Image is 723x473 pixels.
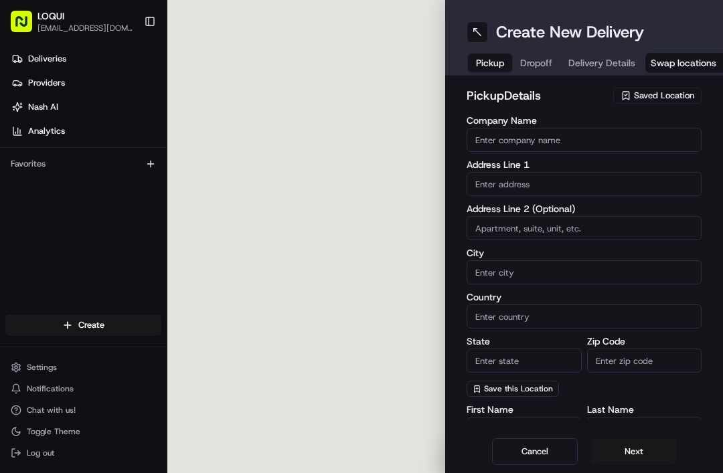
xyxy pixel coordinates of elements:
span: Nash AI [28,101,58,113]
label: Country [467,292,702,302]
input: Enter first name [467,417,582,441]
button: LOQUI [37,9,64,23]
label: State [467,337,582,346]
a: Deliveries [5,48,167,70]
label: Address Line 1 [467,160,702,169]
span: Chat with us! [27,405,76,415]
button: Settings [5,358,161,377]
input: Apartment, suite, unit, etc. [467,216,702,240]
a: Analytics [5,120,167,142]
button: Saved Location [613,86,702,105]
label: Company Name [467,116,702,125]
input: Enter last name [587,417,702,441]
input: Enter state [467,349,582,373]
button: Notifications [5,379,161,398]
input: Enter city [467,260,702,284]
span: Deliveries [28,53,66,65]
input: Enter country [467,304,702,328]
span: Saved Location [634,90,694,102]
button: Cancel [492,438,578,465]
label: First Name [467,405,582,414]
label: Zip Code [587,337,702,346]
a: Providers [5,72,167,94]
span: Toggle Theme [27,426,80,437]
span: Dropoff [520,56,552,70]
label: City [467,248,702,258]
span: Pickup [476,56,504,70]
h2: pickup Details [467,86,605,105]
button: Toggle Theme [5,422,161,441]
span: Settings [27,362,57,373]
span: Providers [28,77,65,89]
span: Create [78,319,104,331]
label: Last Name [587,405,702,414]
span: Analytics [28,125,65,137]
input: Enter company name [467,128,702,152]
button: Create [5,314,161,336]
a: Nash AI [5,96,167,118]
button: Log out [5,444,161,462]
span: Swap locations [651,56,716,70]
div: Favorites [5,153,161,175]
span: Notifications [27,383,74,394]
span: Save this Location [484,383,553,394]
button: LOQUI[EMAIL_ADDRESS][DOMAIN_NAME] [5,5,139,37]
span: Log out [27,448,54,458]
h1: Create New Delivery [496,21,644,43]
input: Enter zip code [587,349,702,373]
button: Next [591,438,677,465]
span: Delivery Details [568,56,635,70]
button: Chat with us! [5,401,161,419]
label: Address Line 2 (Optional) [467,204,702,213]
button: Save this Location [467,381,559,397]
button: [EMAIL_ADDRESS][DOMAIN_NAME] [37,23,133,33]
input: Enter address [467,172,702,196]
